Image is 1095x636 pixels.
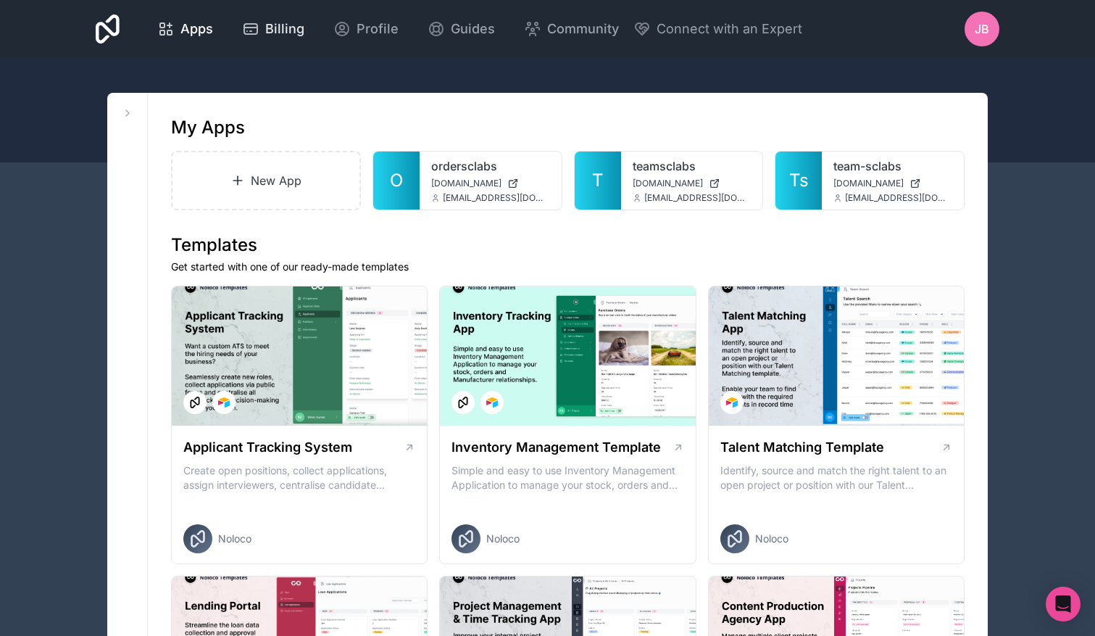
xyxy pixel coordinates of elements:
[845,192,952,204] span: [EMAIL_ADDRESS][DOMAIN_NAME]
[390,169,403,192] span: O
[726,397,738,408] img: Airtable Logo
[443,192,550,204] span: [EMAIL_ADDRESS][DOMAIN_NAME]
[451,19,495,39] span: Guides
[975,20,989,38] span: JB
[833,157,952,175] a: team-sclabs
[833,178,904,189] span: [DOMAIN_NAME]
[1046,587,1081,621] div: Open Intercom Messenger
[592,169,604,192] span: T
[416,13,507,45] a: Guides
[633,178,703,189] span: [DOMAIN_NAME]
[633,157,751,175] a: teamsclabs
[633,19,802,39] button: Connect with an Expert
[183,463,415,492] p: Create open positions, collect applications, assign interviewers, centralise candidate feedback a...
[431,157,550,175] a: ordersclabs
[755,532,788,546] span: Noloco
[833,178,952,189] a: [DOMAIN_NAME]
[171,260,965,274] p: Get started with one of our ready-made templates
[230,13,316,45] a: Billing
[146,13,225,45] a: Apps
[720,463,952,492] p: Identify, source and match the right talent to an open project or position with our Talent Matchi...
[575,152,621,210] a: T
[171,234,965,257] h1: Templates
[486,397,498,408] img: Airtable Logo
[486,532,520,546] span: Noloco
[171,151,361,210] a: New App
[789,169,809,192] span: Ts
[633,178,751,189] a: [DOMAIN_NAME]
[218,397,230,408] img: Airtable Logo
[265,19,304,39] span: Billing
[720,437,884,458] h1: Talent Matching Template
[373,152,420,210] a: O
[657,19,802,39] span: Connect with an Expert
[218,532,251,546] span: Noloco
[357,19,399,39] span: Profile
[171,116,245,139] h1: My Apps
[180,19,213,39] span: Apps
[431,178,550,189] a: [DOMAIN_NAME]
[644,192,751,204] span: [EMAIL_ADDRESS][DOMAIN_NAME]
[547,19,619,39] span: Community
[451,437,661,458] h1: Inventory Management Template
[183,437,352,458] h1: Applicant Tracking System
[451,463,683,492] p: Simple and easy to use Inventory Management Application to manage your stock, orders and Manufact...
[775,152,822,210] a: Ts
[431,178,501,189] span: [DOMAIN_NAME]
[512,13,630,45] a: Community
[322,13,410,45] a: Profile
